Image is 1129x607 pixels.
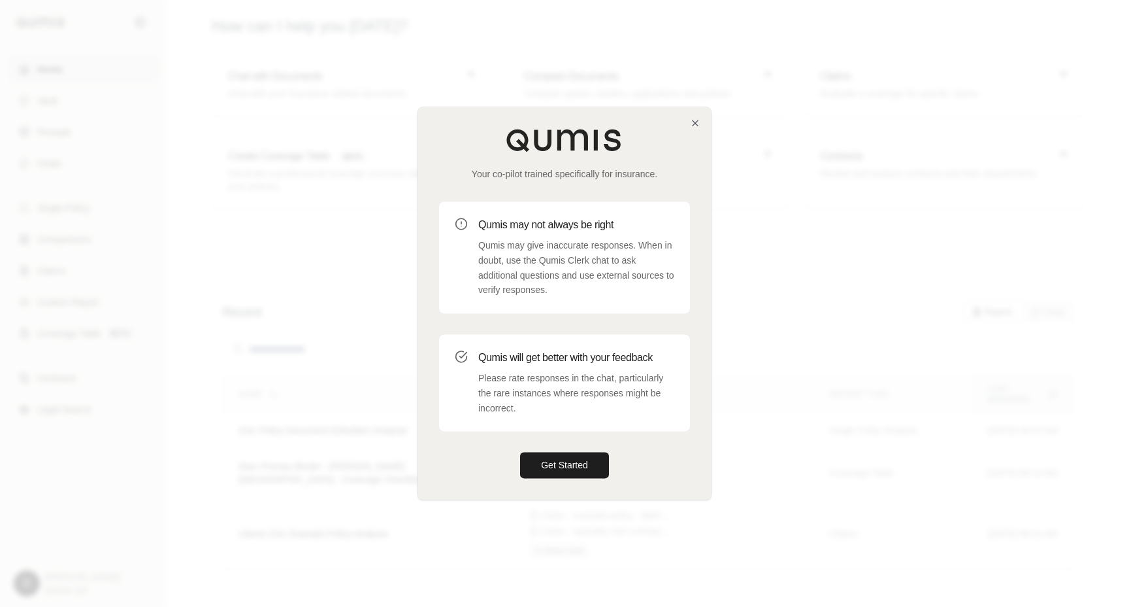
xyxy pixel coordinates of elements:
p: Qumis may give inaccurate responses. When in doubt, use the Qumis Clerk chat to ask additional qu... [478,238,674,298]
button: Get Started [520,453,609,479]
img: Qumis Logo [506,128,623,152]
p: Your co-pilot trained specifically for insurance. [439,167,690,181]
h3: Qumis will get better with your feedback [478,350,674,366]
h3: Qumis may not always be right [478,217,674,233]
p: Please rate responses in the chat, particularly the rare instances where responses might be incor... [478,371,674,415]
